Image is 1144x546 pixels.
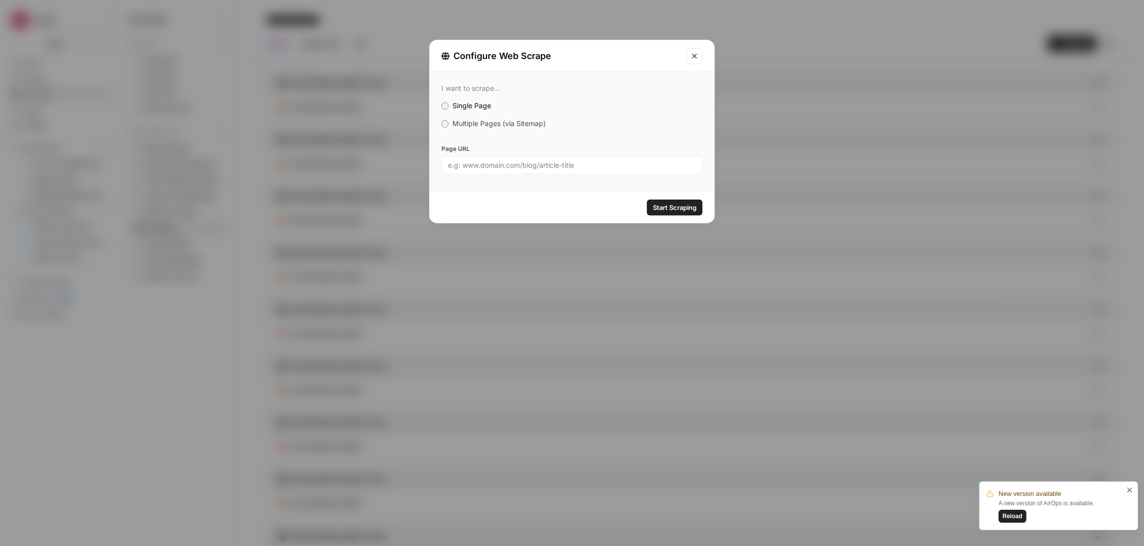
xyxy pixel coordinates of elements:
div: A new version of AirOps is available. [999,499,1124,523]
span: Single Page [452,101,491,110]
input: Single Page [442,102,448,109]
label: Page URL [442,144,702,153]
div: Configure Web Scrape [442,49,681,63]
input: Multiple Pages (via Sitemap) [442,120,448,127]
div: I want to scrape... [442,84,702,93]
button: Close modal [687,48,702,64]
button: close [1127,486,1134,494]
span: New version available [999,489,1061,499]
input: e.g: www.domain.com/blog/article-title [448,161,696,170]
span: Multiple Pages (via Sitemap) [452,119,546,128]
button: Start Scraping [647,200,702,215]
span: Start Scraping [653,203,697,212]
span: Reload [1003,512,1022,521]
